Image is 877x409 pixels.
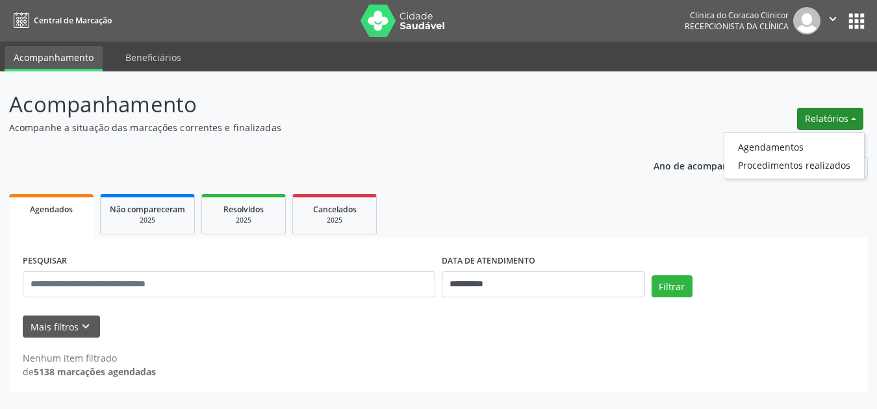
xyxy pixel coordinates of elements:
[313,204,357,215] span: Cancelados
[23,251,67,271] label: PESQUISAR
[34,366,156,378] strong: 5138 marcações agendadas
[79,319,93,334] i: keyboard_arrow_down
[30,204,73,215] span: Agendados
[9,10,112,31] a: Central de Marcação
[5,46,103,71] a: Acompanhamento
[654,157,769,173] p: Ano de acompanhamento
[211,216,276,225] div: 2025
[826,12,840,26] i: 
[820,7,845,34] button: 
[685,10,789,21] div: Clinica do Coracao Clinicor
[23,316,100,338] button: Mais filtroskeyboard_arrow_down
[9,88,610,121] p: Acompanhamento
[724,132,865,179] ul: Relatórios
[34,15,112,26] span: Central de Marcação
[110,204,185,215] span: Não compareceram
[110,216,185,225] div: 2025
[685,21,789,32] span: Recepcionista da clínica
[797,108,863,130] button: Relatórios
[9,121,610,134] p: Acompanhe a situação das marcações correntes e finalizadas
[23,351,156,365] div: Nenhum item filtrado
[23,365,156,378] div: de
[442,251,535,271] label: DATA DE ATENDIMENTO
[223,204,264,215] span: Resolvidos
[845,10,868,32] button: apps
[116,46,190,69] a: Beneficiários
[724,156,864,174] a: Procedimentos realizados
[793,7,820,34] img: img
[302,216,367,225] div: 2025
[724,138,864,156] a: Agendamentos
[652,275,693,297] button: Filtrar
